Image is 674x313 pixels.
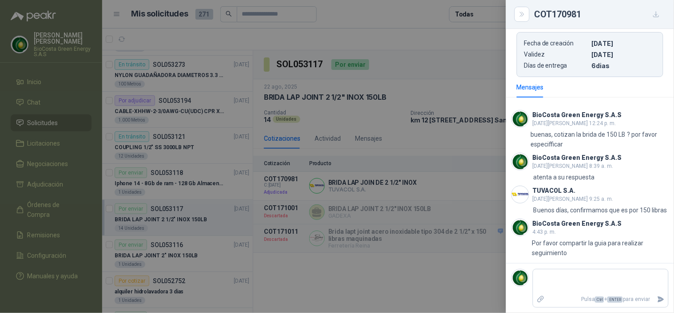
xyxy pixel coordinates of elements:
[524,51,588,58] p: Validez
[524,40,588,47] p: Fecha de creación
[534,172,595,182] p: atenta a su respuesta
[533,196,614,202] span: [DATE][PERSON_NAME] 9:25 a. m.
[548,292,654,307] p: Pulsa + para enviar
[592,62,656,69] p: 6 dias
[512,269,529,286] img: Company Logo
[531,130,669,149] p: buenas, cotizan la brida de 150 LB ? por favor especifficar
[512,153,529,170] img: Company Logo
[524,62,588,69] p: Días de entrega
[592,51,656,58] p: [DATE]
[512,219,529,236] img: Company Logo
[533,120,616,126] span: [DATE][PERSON_NAME] 12:24 p. m.
[534,7,663,21] div: COT170981
[607,297,623,303] span: ENTER
[534,205,667,215] p: Buenos días, confirmamos que es por 150 libras
[533,113,622,118] h3: BioCosta Green Energy S.A.S
[592,40,656,47] p: [DATE]
[517,9,527,20] button: Close
[517,82,544,92] div: Mensajes
[512,186,529,203] img: Company Logo
[533,188,576,193] h3: TUVACOL S.A.
[654,292,668,307] button: Enviar
[512,110,529,127] img: Company Logo
[532,238,669,258] p: Por favor compartir la guia para realizar seguimiento
[533,292,548,307] label: Adjuntar archivos
[595,297,604,303] span: Ctrl
[533,163,614,169] span: [DATE][PERSON_NAME] 8:39 a. m.
[533,155,622,160] h3: BioCosta Green Energy S.A.S
[533,221,622,226] h3: BioCosta Green Energy S.A.S
[533,229,556,235] span: 4:43 p. m.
